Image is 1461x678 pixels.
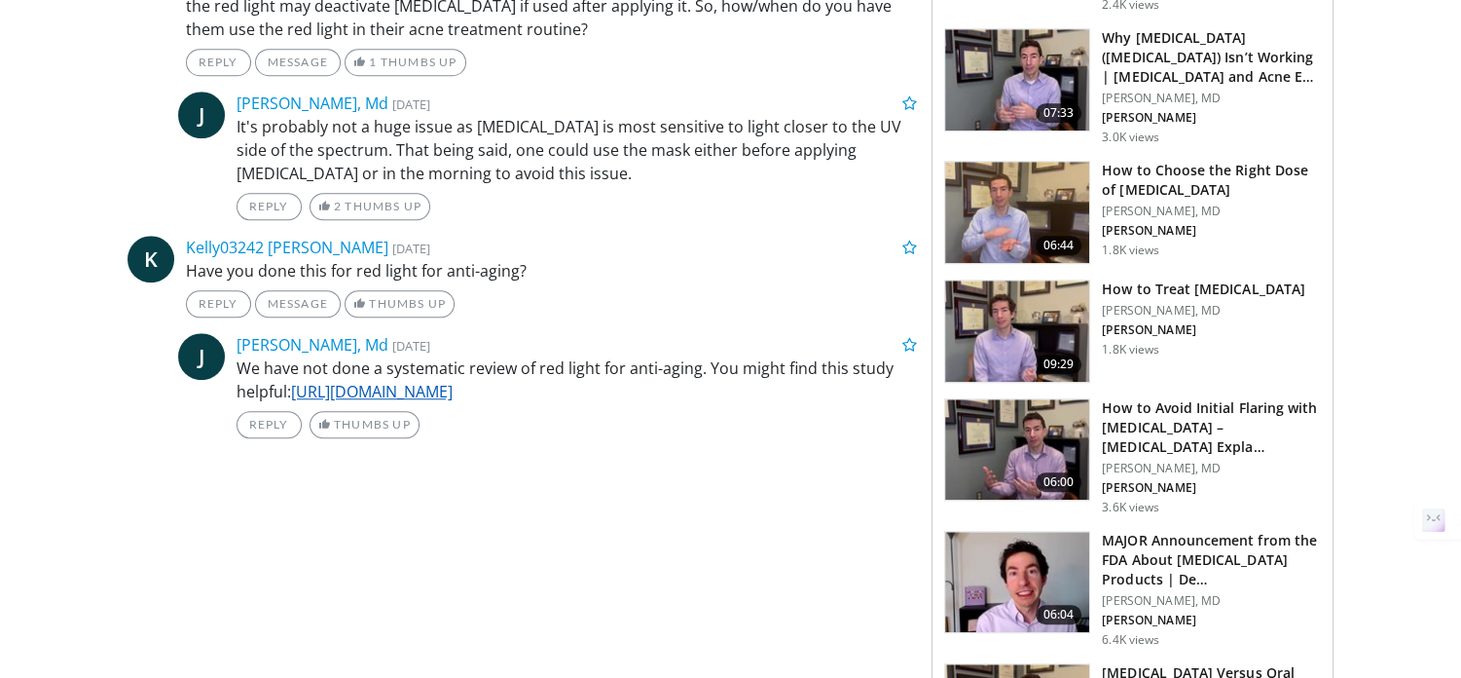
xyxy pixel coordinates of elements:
[310,193,431,220] a: 2 Thumbs Up
[944,161,1321,264] a: 06:44 How to Choose the Right Dose of [MEDICAL_DATA] [PERSON_NAME], MD [PERSON_NAME] 1.8K views
[237,93,388,114] a: [PERSON_NAME], Md
[255,49,341,76] a: Message
[1102,593,1321,609] p: [PERSON_NAME], MD
[1102,28,1321,87] h3: Why [MEDICAL_DATA] ([MEDICAL_DATA]) Isn’t Working | [MEDICAL_DATA] and Acne E…
[237,357,918,403] p: We have not done a systematic review of red light for anti-aging. You might find this study helpful:
[945,532,1089,633] img: b8d0b268-5ea7-42fe-a1b9-7495ab263df8.150x105_q85_crop-smart_upscale.jpg
[392,337,430,355] small: [DATE]
[237,115,918,185] p: It's probably not a huge issue as [MEDICAL_DATA] is most sensitive to light closer to the UV side...
[1036,472,1082,492] span: 06:00
[1036,355,1082,374] span: 09:29
[186,259,918,282] p: Have you done this for red light for anti-aging?
[1102,110,1321,126] p: [PERSON_NAME]
[255,290,341,318] a: Message
[1102,398,1321,457] h3: How to Avoid Initial Flaring with [MEDICAL_DATA] – [MEDICAL_DATA] Expla…
[1102,632,1159,648] p: 6.4K views
[345,49,466,76] a: 1 Thumbs Up
[945,29,1089,131] img: 25667966-8092-447d-9b20-1b7009212f02.150x105_q85_crop-smart_upscale.jpg
[944,28,1321,145] a: 07:33 Why [MEDICAL_DATA] ([MEDICAL_DATA]) Isn’t Working | [MEDICAL_DATA] and Acne E… [PERSON_NAME...
[945,281,1089,382] img: 25573788-f9aa-493c-8dce-d4261f1803ef.150x105_q85_crop-smart_upscale.jpg
[334,199,342,213] span: 2
[1102,91,1321,106] p: [PERSON_NAME], MD
[369,55,377,69] span: 1
[186,49,251,76] a: Reply
[237,334,388,356] a: [PERSON_NAME], Md
[1102,243,1159,258] p: 1.8K views
[310,411,420,438] a: Thumbs Up
[1102,130,1159,145] p: 3.0K views
[1036,605,1082,624] span: 06:04
[237,411,302,438] a: Reply
[178,92,225,138] a: J
[291,381,453,402] a: [URL][DOMAIN_NAME]
[1102,161,1321,200] h3: How to Choose the Right Dose of [MEDICAL_DATA]
[178,333,225,380] a: J
[944,280,1321,383] a: 09:29 How to Treat [MEDICAL_DATA] [PERSON_NAME], MD [PERSON_NAME] 1.8K views
[1102,322,1305,338] p: [PERSON_NAME]
[1102,500,1159,515] p: 3.6K views
[1102,461,1321,476] p: [PERSON_NAME], MD
[1036,103,1082,123] span: 07:33
[945,162,1089,263] img: 5ab98609-f661-4378-bda6-7865b8935609.150x105_q85_crop-smart_upscale.jpg
[186,237,388,258] a: Kelly03242 [PERSON_NAME]
[1102,613,1321,628] p: [PERSON_NAME]
[1102,531,1321,589] h3: MAJOR Announcement from the FDA About [MEDICAL_DATA] Products | De…
[944,398,1321,515] a: 06:00 How to Avoid Initial Flaring with [MEDICAL_DATA] – [MEDICAL_DATA] Expla… [PERSON_NAME], MD ...
[1102,480,1321,496] p: [PERSON_NAME]
[1102,303,1305,319] p: [PERSON_NAME], MD
[1102,342,1159,358] p: 1.8K views
[237,193,302,220] a: Reply
[186,290,251,318] a: Reply
[392,240,430,257] small: [DATE]
[945,399,1089,501] img: 507b95ab-d2b1-4cad-87ef-6b539eae372f.150x105_q85_crop-smart_upscale.jpg
[1102,223,1321,239] p: [PERSON_NAME]
[345,290,455,318] a: Thumbs Up
[128,236,174,282] a: K
[392,95,430,113] small: [DATE]
[1036,236,1082,255] span: 06:44
[1102,280,1305,299] h3: How to Treat [MEDICAL_DATA]
[944,531,1321,648] a: 06:04 MAJOR Announcement from the FDA About [MEDICAL_DATA] Products | De… [PERSON_NAME], MD [PERS...
[1102,204,1321,219] p: [PERSON_NAME], MD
